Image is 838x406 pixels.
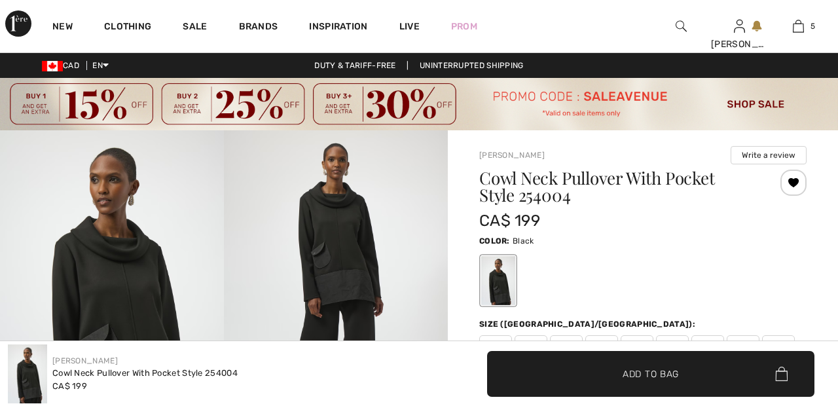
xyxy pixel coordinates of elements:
[183,21,207,35] a: Sale
[479,335,512,355] span: 2
[734,20,745,32] a: Sign In
[42,61,63,71] img: Canadian Dollar
[775,367,788,381] img: Bag.svg
[104,21,151,35] a: Clothing
[727,335,759,355] span: 16
[52,367,238,380] div: Cowl Neck Pullover With Pocket Style 254004
[811,20,815,32] span: 5
[481,256,515,305] div: Black
[623,367,679,380] span: Add to Bag
[479,236,510,246] span: Color:
[769,18,827,34] a: 5
[42,61,84,70] span: CAD
[550,335,583,355] span: 6
[515,335,547,355] span: 4
[676,18,687,34] img: search the website
[621,335,653,355] span: 10
[52,381,87,391] span: CA$ 199
[92,61,109,70] span: EN
[451,20,477,33] a: Prom
[793,18,804,34] img: My Bag
[8,344,47,403] img: Cowl Neck Pullover with Pocket Style 254004
[479,212,540,230] span: CA$ 199
[399,20,420,33] a: Live
[513,236,534,246] span: Black
[309,21,367,35] span: Inspiration
[239,21,278,35] a: Brands
[52,21,73,35] a: New
[479,170,752,204] h1: Cowl Neck Pullover With Pocket Style 254004
[656,335,689,355] span: 12
[691,335,724,355] span: 14
[487,351,814,397] button: Add to Bag
[479,318,698,330] div: Size ([GEOGRAPHIC_DATA]/[GEOGRAPHIC_DATA]):
[762,335,795,355] span: 18
[711,37,769,51] div: [PERSON_NAME]
[731,146,807,164] button: Write a review
[52,356,118,365] a: [PERSON_NAME]
[585,335,618,355] span: 8
[5,10,31,37] img: 1ère Avenue
[734,18,745,34] img: My Info
[479,151,545,160] a: [PERSON_NAME]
